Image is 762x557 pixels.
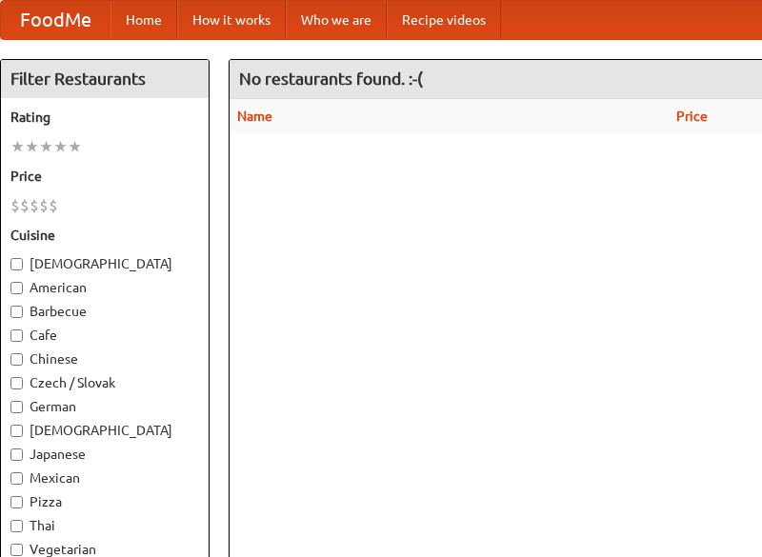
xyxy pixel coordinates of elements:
input: Cafe [10,329,23,342]
li: $ [30,195,39,216]
label: Mexican [10,468,199,487]
input: Barbecue [10,306,23,318]
li: ★ [10,136,25,157]
a: Home [110,1,177,39]
label: [DEMOGRAPHIC_DATA] [10,254,199,273]
a: Who we are [286,1,387,39]
input: German [10,401,23,413]
li: ★ [68,136,82,157]
li: $ [20,195,30,216]
input: Chinese [10,353,23,366]
li: $ [49,195,58,216]
label: Thai [10,516,199,535]
input: [DEMOGRAPHIC_DATA] [10,258,23,270]
li: ★ [53,136,68,157]
h5: Rating [10,108,199,127]
input: [DEMOGRAPHIC_DATA] [10,425,23,437]
input: Vegetarian [10,544,23,556]
label: Cafe [10,326,199,345]
ng-pluralize: No restaurants found. :-( [239,70,423,88]
a: FoodMe [1,1,110,39]
label: Czech / Slovak [10,373,199,392]
input: Thai [10,520,23,532]
label: [DEMOGRAPHIC_DATA] [10,421,199,440]
label: American [10,278,199,297]
input: Pizza [10,496,23,508]
input: American [10,282,23,294]
li: ★ [39,136,53,157]
a: Recipe videos [387,1,501,39]
label: German [10,397,199,416]
label: Pizza [10,492,199,511]
a: Name [237,109,272,124]
li: ★ [25,136,39,157]
h5: Cuisine [10,226,199,245]
label: Chinese [10,349,199,368]
a: How it works [177,1,286,39]
input: Japanese [10,448,23,461]
li: $ [10,195,20,216]
label: Japanese [10,445,199,464]
h4: Filter Restaurants [1,60,209,98]
input: Mexican [10,472,23,485]
input: Czech / Slovak [10,377,23,389]
h5: Price [10,167,199,186]
li: $ [39,195,49,216]
a: Price [676,109,708,124]
label: Barbecue [10,302,199,321]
